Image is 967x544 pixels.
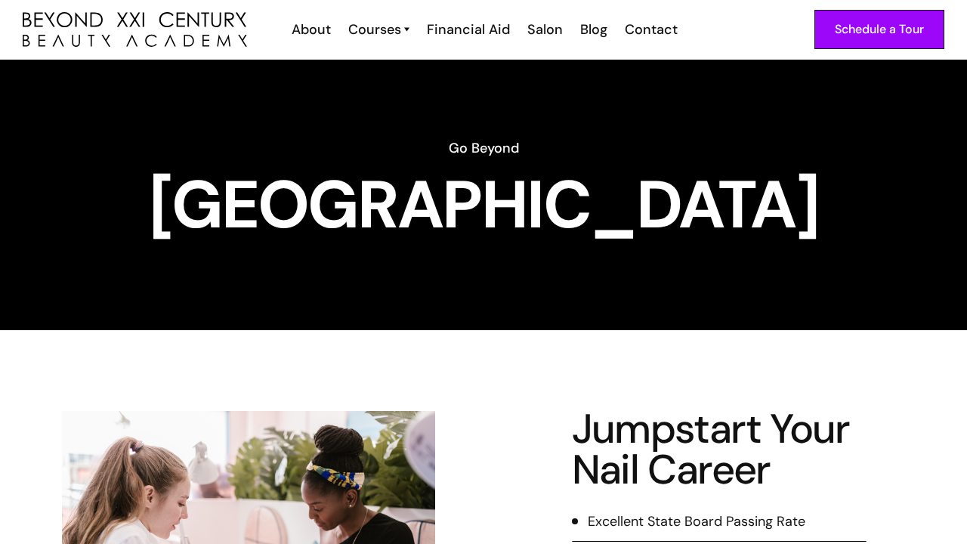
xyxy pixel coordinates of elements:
[580,20,607,39] div: Blog
[23,12,247,48] img: beyond 21st century beauty academy logo
[835,20,924,39] div: Schedule a Tour
[23,138,944,158] h6: Go Beyond
[348,20,401,39] div: Courses
[570,20,615,39] a: Blog
[348,20,409,39] a: Courses
[588,512,805,531] div: Excellent State Board Passing Rate
[625,20,678,39] div: Contact
[814,10,944,49] a: Schedule a Tour
[23,12,247,48] a: home
[427,20,510,39] div: Financial Aid
[572,409,867,490] h2: Jumpstart Your Nail Career
[149,162,818,248] strong: [GEOGRAPHIC_DATA]
[292,20,331,39] div: About
[282,20,338,39] a: About
[517,20,570,39] a: Salon
[615,20,685,39] a: Contact
[527,20,563,39] div: Salon
[417,20,517,39] a: Financial Aid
